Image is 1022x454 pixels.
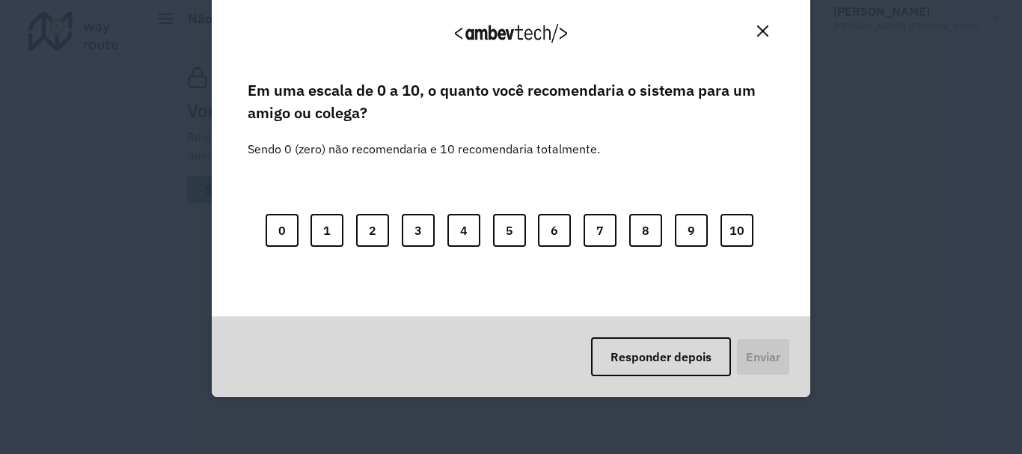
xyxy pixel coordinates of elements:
label: Em uma escala de 0 a 10, o quanto você recomendaria o sistema para um amigo ou colega? [248,79,774,125]
button: 0 [266,214,299,247]
button: 2 [356,214,389,247]
button: 5 [493,214,526,247]
button: 8 [629,214,662,247]
button: 9 [675,214,708,247]
label: Sendo 0 (zero) não recomendaria e 10 recomendaria totalmente. [248,122,600,158]
button: 1 [310,214,343,247]
button: 10 [720,214,753,247]
button: 7 [584,214,616,247]
button: Close [751,19,774,43]
button: 3 [402,214,435,247]
img: Logo Ambevtech [455,24,567,43]
button: Responder depois [591,337,731,376]
button: 4 [447,214,480,247]
button: 6 [538,214,571,247]
img: Close [757,25,768,37]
